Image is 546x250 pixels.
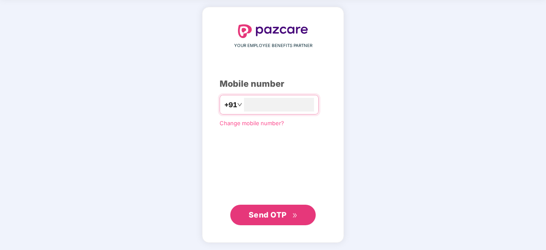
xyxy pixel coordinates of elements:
[292,213,298,218] span: double-right
[220,77,326,91] div: Mobile number
[234,42,312,49] span: YOUR EMPLOYEE BENEFITS PARTNER
[249,210,287,219] span: Send OTP
[224,100,237,110] span: +91
[230,205,316,225] button: Send OTPdouble-right
[238,24,308,38] img: logo
[237,102,242,107] span: down
[220,120,284,126] a: Change mobile number?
